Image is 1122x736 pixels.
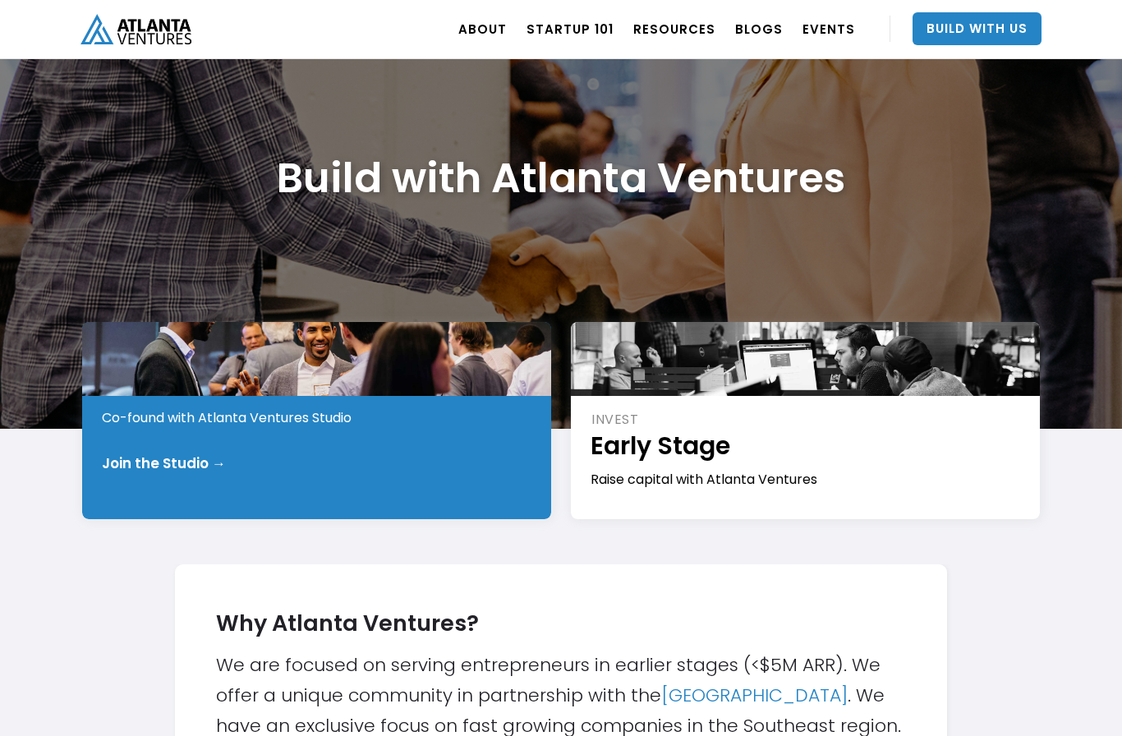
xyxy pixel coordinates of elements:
a: Build With Us [913,12,1042,45]
div: Raise capital with Atlanta Ventures [591,471,1022,489]
h1: Build with Atlanta Ventures [277,153,845,203]
a: [GEOGRAPHIC_DATA] [661,683,848,708]
div: Co-found with Atlanta Ventures Studio [102,409,533,427]
h1: Pre-Idea [102,367,533,401]
a: BLOGS [735,6,783,52]
a: RESOURCES [633,6,715,52]
a: INVESTEarly StageRaise capital with Atlanta Ventures [571,322,1040,519]
h1: Early Stage [591,429,1022,462]
a: STARTPre-IdeaCo-found with Atlanta Ventures StudioJoin the Studio → [82,322,551,519]
a: ABOUT [458,6,507,52]
a: Startup 101 [527,6,614,52]
a: EVENTS [802,6,855,52]
div: Join the Studio → [102,455,226,471]
div: INVEST [591,411,1022,429]
strong: Why Atlanta Ventures? [216,608,479,638]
